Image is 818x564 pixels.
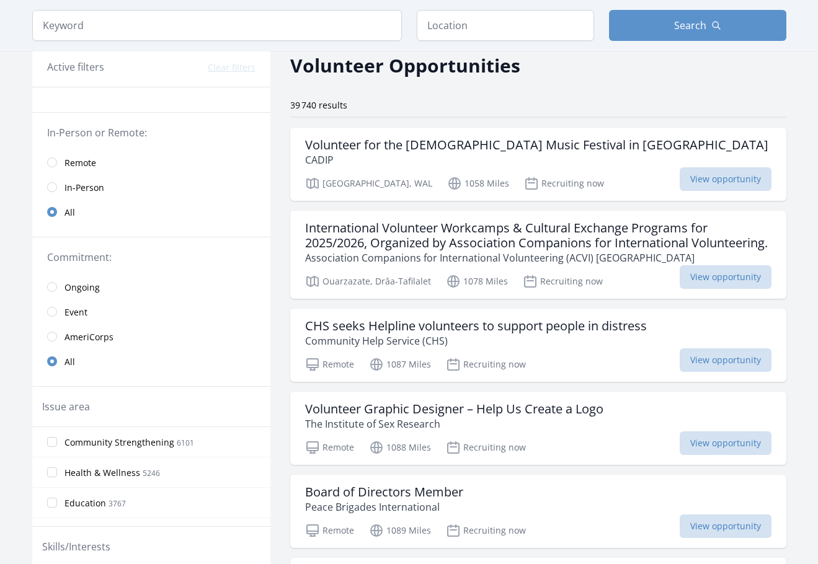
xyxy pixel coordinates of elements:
a: Volunteer for the [DEMOGRAPHIC_DATA] Music Festival in [GEOGRAPHIC_DATA] CADIP [GEOGRAPHIC_DATA],... [290,128,786,201]
h3: Active filters [47,59,104,74]
span: View opportunity [680,348,771,372]
span: All [64,356,75,368]
p: Ouarzazate, Drâa-Tafilalet [305,274,431,289]
h3: Volunteer for the [DEMOGRAPHIC_DATA] Music Festival in [GEOGRAPHIC_DATA] [305,138,768,152]
span: Remote [64,157,96,169]
span: In-Person [64,182,104,194]
input: Education 3767 [47,498,57,508]
p: Remote [305,357,354,372]
button: Clear filters [208,61,256,74]
span: View opportunity [680,514,771,538]
p: Recruiting now [446,357,526,372]
h3: International Volunteer Workcamps & Cultural Exchange Programs for 2025/2026, Organized by Associ... [305,221,771,250]
p: The Institute of Sex Research [305,416,603,431]
p: Remote [305,440,354,455]
legend: In-Person or Remote: [47,125,256,140]
span: AmeriCorps [64,331,113,343]
p: 1058 Miles [447,176,509,191]
button: Search [609,10,786,41]
a: All [32,349,270,374]
span: View opportunity [680,431,771,455]
legend: Issue area [42,399,90,414]
span: Ongoing [64,281,100,294]
span: 6101 [177,438,194,448]
a: Board of Directors Member Peace Brigades International Remote 1089 Miles Recruiting now View oppo... [290,475,786,548]
span: 5246 [143,468,160,478]
a: AmeriCorps [32,324,270,349]
a: International Volunteer Workcamps & Cultural Exchange Programs for 2025/2026, Organized by Associ... [290,211,786,299]
span: 39 740 results [290,99,347,111]
p: Association Companions for International Volunteering (ACVI) [GEOGRAPHIC_DATA] [305,250,771,265]
span: 3767 [109,498,126,509]
h3: CHS seeks Helpline volunteers to support people in distress [305,319,647,333]
p: 1087 Miles [369,357,431,372]
a: Event [32,299,270,324]
input: Health & Wellness 5246 [47,467,57,477]
span: All [64,206,75,219]
p: 1088 Miles [369,440,431,455]
input: Location [417,10,594,41]
p: 1089 Miles [369,523,431,538]
legend: Commitment: [47,250,256,265]
span: View opportunity [680,265,771,289]
p: [GEOGRAPHIC_DATA], WAL [305,176,432,191]
input: Keyword [32,10,402,41]
span: View opportunity [680,167,771,191]
p: Recruiting now [524,176,604,191]
a: All [32,200,270,224]
h2: Volunteer Opportunities [290,51,520,79]
h3: Board of Directors Member [305,485,463,500]
p: Recruiting now [446,523,526,538]
a: CHS seeks Helpline volunteers to support people in distress Community Help Service (CHS) Remote 1... [290,309,786,382]
span: Education [64,497,106,509]
span: Search [674,18,706,33]
a: Volunteer Graphic Designer – Help Us Create a Logo The Institute of Sex Research Remote 1088 Mile... [290,392,786,465]
p: Peace Brigades International [305,500,463,514]
p: Recruiting now [446,440,526,455]
p: Remote [305,523,354,538]
span: Event [64,306,87,319]
input: Community Strengthening 6101 [47,437,57,447]
p: Recruiting now [523,274,603,289]
span: Health & Wellness [64,467,140,479]
legend: Skills/Interests [42,539,110,554]
a: Remote [32,150,270,175]
a: Ongoing [32,275,270,299]
span: Community Strengthening [64,436,174,449]
h3: Volunteer Graphic Designer – Help Us Create a Logo [305,402,603,416]
p: 1078 Miles [446,274,508,289]
a: In-Person [32,175,270,200]
p: CADIP [305,152,768,167]
p: Community Help Service (CHS) [305,333,647,348]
